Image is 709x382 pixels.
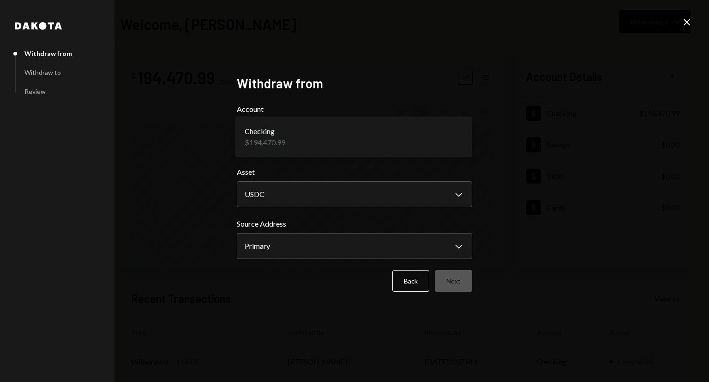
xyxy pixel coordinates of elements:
div: $194,470.99 [245,137,285,148]
div: Checking [245,126,285,137]
label: Asset [237,166,472,178]
div: Withdraw to [24,68,61,76]
label: Source Address [237,218,472,229]
h2: Withdraw from [237,74,472,92]
label: Account [237,104,472,115]
button: Source Address [237,233,472,259]
button: Asset [237,181,472,207]
button: Back [392,270,429,292]
div: Withdraw from [24,49,72,57]
div: Review [24,87,46,95]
